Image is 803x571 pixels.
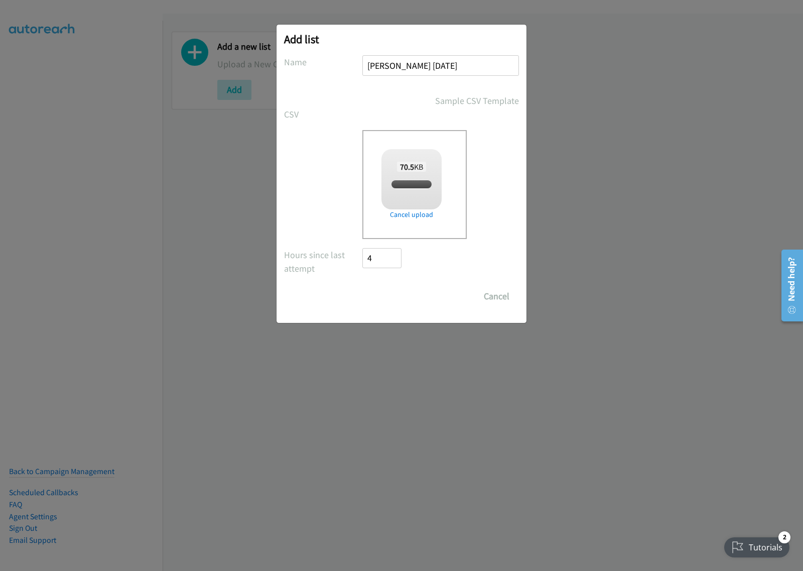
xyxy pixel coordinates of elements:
[284,32,519,46] h2: Add list
[284,248,362,275] label: Hours since last attempt
[774,246,803,325] iframe: Resource Center
[381,209,442,220] a: Cancel upload
[284,55,362,69] label: Name
[394,180,428,189] span: split_2.csv
[400,162,414,172] strong: 70.5
[397,162,427,172] span: KB
[718,527,795,563] iframe: Checklist
[435,94,519,107] a: Sample CSV Template
[474,286,519,306] button: Cancel
[284,107,362,121] label: CSV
